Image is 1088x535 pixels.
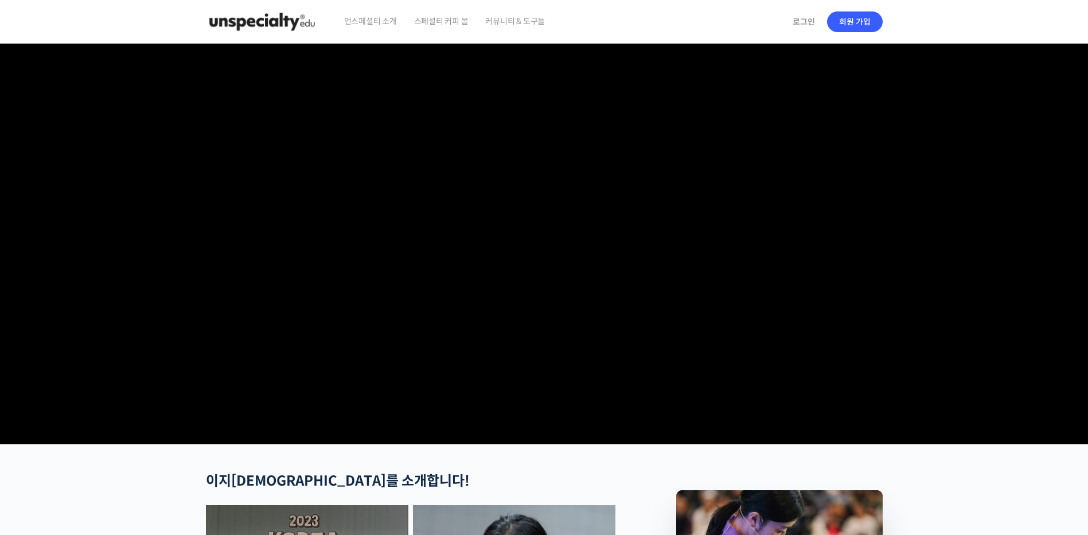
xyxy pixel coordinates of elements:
a: 로그인 [786,9,822,35]
a: 회원 가입 [827,11,883,32]
strong: 이지[DEMOGRAPHIC_DATA]를 소개합니다! [206,472,470,490]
